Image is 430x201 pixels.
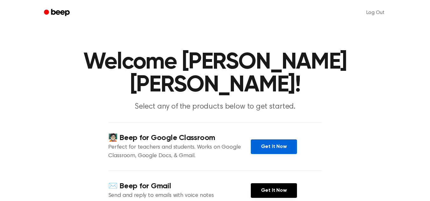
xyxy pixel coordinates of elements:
h4: 🧑🏻‍🏫 Beep for Google Classroom [108,133,251,143]
h1: Welcome [PERSON_NAME] [PERSON_NAME]! [52,51,378,97]
p: Select any of the products below to get started. [93,102,337,112]
p: Perfect for teachers and students. Works on Google Classroom, Google Docs, & Gmail. [108,143,251,160]
p: Send and reply to emails with voice notes [108,191,251,200]
a: Log Out [360,5,391,20]
a: Get It Now [251,183,297,198]
a: Beep [39,7,75,19]
a: Get It Now [251,139,297,154]
h4: ✉️ Beep for Gmail [108,181,251,191]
